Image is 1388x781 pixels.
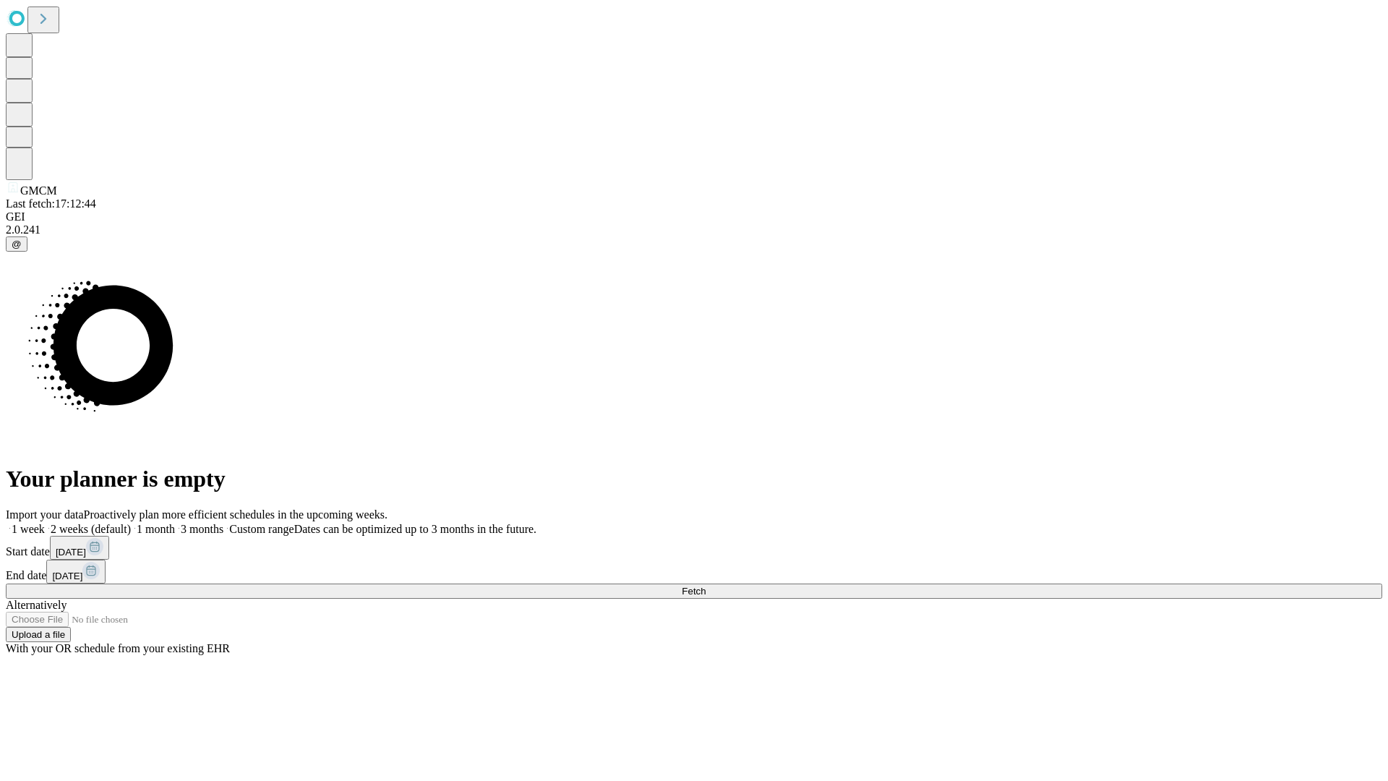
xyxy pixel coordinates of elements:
[6,466,1382,492] h1: Your planner is empty
[137,523,175,535] span: 1 month
[6,584,1382,599] button: Fetch
[50,536,109,560] button: [DATE]
[12,523,45,535] span: 1 week
[229,523,294,535] span: Custom range
[46,560,106,584] button: [DATE]
[52,571,82,581] span: [DATE]
[56,547,86,558] span: [DATE]
[294,523,536,535] span: Dates can be optimized up to 3 months in the future.
[51,523,131,535] span: 2 weeks (default)
[6,642,230,654] span: With your OR schedule from your existing EHR
[84,508,387,521] span: Proactively plan more efficient schedules in the upcoming weeks.
[6,536,1382,560] div: Start date
[6,210,1382,223] div: GEI
[6,197,96,210] span: Last fetch: 17:12:44
[6,627,71,642] button: Upload a file
[20,184,57,197] span: GMCM
[12,239,22,249] span: @
[6,508,84,521] span: Import your data
[682,586,706,597] span: Fetch
[181,523,223,535] span: 3 months
[6,560,1382,584] div: End date
[6,223,1382,236] div: 2.0.241
[6,236,27,252] button: @
[6,599,67,611] span: Alternatively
